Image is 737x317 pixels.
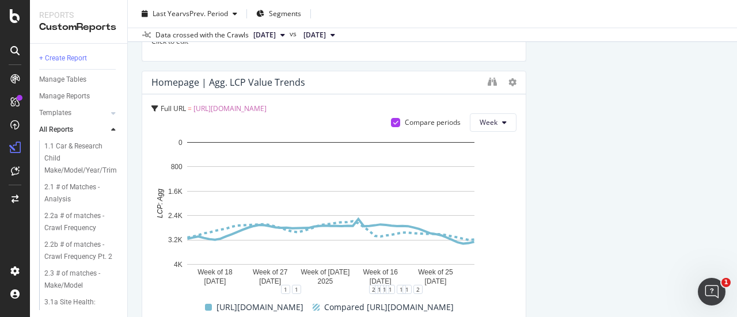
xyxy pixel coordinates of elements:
div: Homepage | Agg. LCP Value Trends [151,77,305,88]
a: 1.1 Car & Research Child Make/Model/Year/Trim [44,140,119,177]
div: 1 [380,285,389,294]
text: Week of [DATE] [301,268,349,276]
svg: A chart. [151,136,511,289]
span: 1 [721,278,731,287]
div: 2.2b # of matches - Crawl Frequency Pt. 2 [44,239,113,263]
span: = [188,104,192,113]
text: Week of 18 [197,268,233,276]
text: 3.2K [168,236,183,244]
a: + Create Report [39,52,119,64]
div: CustomReports [39,21,118,34]
div: Compare periods [405,117,461,127]
a: Manage Reports [39,90,119,102]
a: 2.2b # of matches - Crawl Frequency Pt. 2 [44,239,119,263]
div: binoculars [488,77,497,86]
span: Compared [URL][DOMAIN_NAME] [324,300,454,314]
div: 2.1 # of Matches - Analysis [44,181,110,205]
button: Week [470,113,516,132]
text: 4K [174,261,183,269]
div: 1 [375,285,384,294]
text: 0 [178,139,183,147]
span: Last Year [153,9,183,18]
div: 1 [386,285,395,294]
span: Week [480,117,497,127]
span: 2024 Oct. 6th [303,30,326,40]
a: 2.1 # of Matches - Analysis [44,181,119,205]
iframe: Intercom live chat [698,278,725,305]
text: [DATE] [259,277,281,285]
text: [DATE] [204,277,226,285]
span: Full URL [161,104,186,113]
div: Manage Tables [39,74,86,86]
text: Week of 16 [363,268,398,276]
div: 1 [292,285,301,294]
a: Manage Tables [39,74,119,86]
div: 1 [402,285,412,294]
a: Templates [39,107,108,119]
div: All Reports [39,124,73,136]
text: [DATE] [370,277,392,285]
div: Reports [39,9,118,21]
span: [URL][DOMAIN_NAME] [193,104,267,113]
button: [DATE] [249,28,290,42]
button: [DATE] [299,28,340,42]
div: Data crossed with the Crawls [155,30,249,40]
a: 2.2a # of matches - Crawl Frequency [44,210,119,234]
div: Templates [39,107,71,119]
div: 2 [369,285,378,294]
span: 2025 Oct. 12th [253,30,276,40]
text: 1.6K [168,187,183,195]
span: vs [290,29,299,39]
div: 2.3 # of matches - Make/Model [44,268,111,292]
text: [DATE] [425,277,447,285]
div: 1 [397,285,406,294]
button: Segments [252,5,306,23]
text: Week of 27 [253,268,288,276]
div: 1.1 Car & Research Child Make/Model/Year/Trim [44,140,117,177]
a: 2.3 # of matches - Make/Model [44,268,119,292]
button: Last YearvsPrev. Period [137,5,242,23]
text: 2025 [318,277,333,285]
div: 1 [281,285,290,294]
text: LCP: Agg [156,189,164,218]
div: 2.2a # of matches - Crawl Frequency [44,210,112,234]
a: All Reports [39,124,108,136]
text: 800 [171,163,183,171]
div: Manage Reports [39,90,90,102]
text: 2.4K [168,212,183,220]
div: + Create Report [39,52,87,64]
text: Week of 25 [418,268,453,276]
div: 2 [413,285,423,294]
span: Segments [269,9,301,18]
span: [URL][DOMAIN_NAME] [216,300,303,314]
span: vs Prev. Period [183,9,228,18]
